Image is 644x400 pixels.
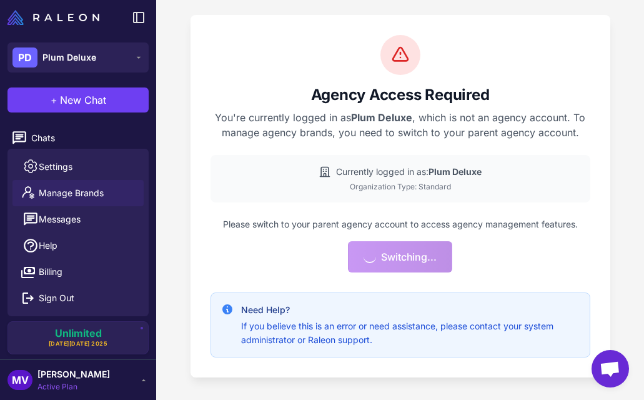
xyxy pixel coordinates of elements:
[39,212,81,226] span: Messages
[37,381,110,392] span: Active Plan
[7,10,104,25] a: Raleon Logo
[220,181,580,192] div: Organization Type: Standard
[241,319,580,347] p: If you believe this is an error or need assistance, please contact your system administrator or R...
[51,92,57,107] span: +
[12,47,37,67] div: PD
[12,232,144,259] a: Help
[592,350,629,387] div: Open chat
[39,265,62,279] span: Billing
[351,111,412,124] strong: Plum Deluxe
[42,51,96,64] span: Plum Deluxe
[12,206,144,232] button: Messages
[55,328,102,338] span: Unlimited
[39,291,74,305] span: Sign Out
[49,339,108,348] span: [DATE][DATE] 2025
[39,186,104,200] span: Manage Brands
[39,239,57,252] span: Help
[12,285,144,311] button: Sign Out
[241,303,580,317] h4: Need Help?
[211,217,590,231] p: Please switch to your parent agency account to access agency management features.
[39,160,72,174] span: Settings
[60,92,106,107] span: New Chat
[7,10,99,25] img: Raleon Logo
[7,42,149,72] button: PDPlum Deluxe
[348,241,452,272] button: Switching...
[429,166,482,177] strong: Plum Deluxe
[211,85,590,105] h2: Agency Access Required
[211,110,590,140] p: You're currently logged in as , which is not an agency account. To manage agency brands, you need...
[336,165,482,179] span: Currently logged in as:
[5,125,151,151] a: Chats
[7,370,32,390] div: MV
[7,87,149,112] button: +New Chat
[37,367,110,381] span: [PERSON_NAME]
[31,131,141,145] span: Chats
